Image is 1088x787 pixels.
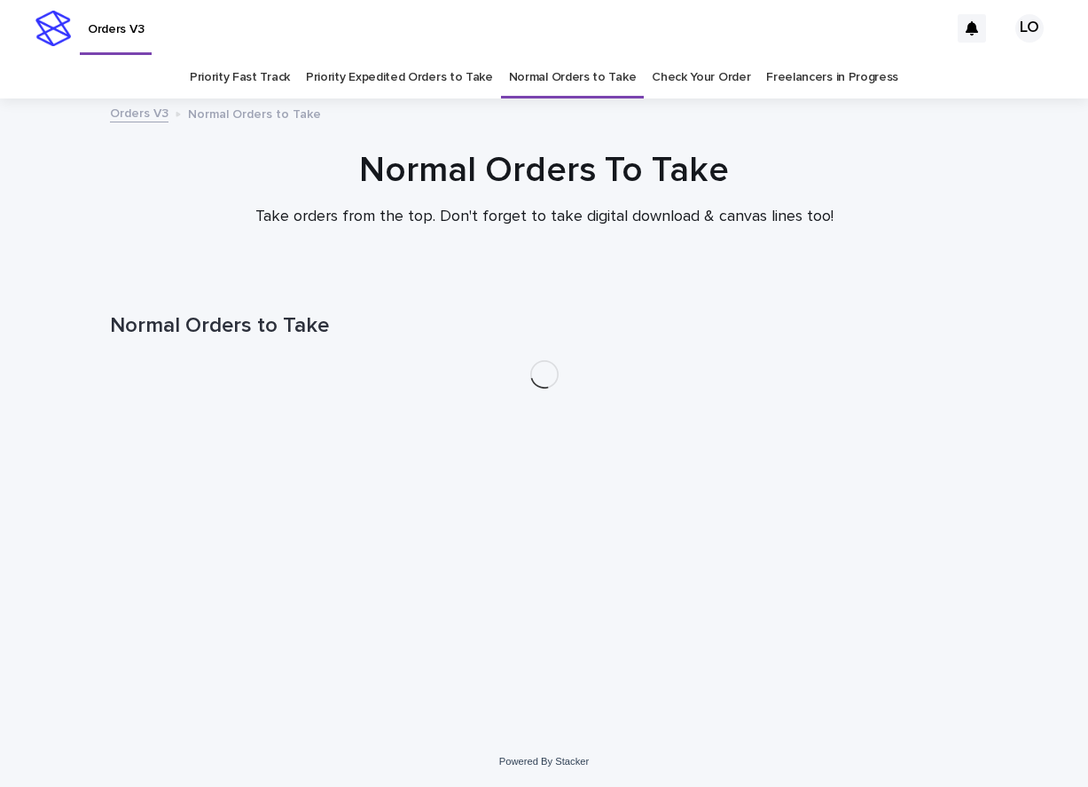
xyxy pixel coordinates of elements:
div: LO [1015,14,1044,43]
a: Normal Orders to Take [509,57,637,98]
a: Freelancers in Progress [766,57,898,98]
a: Check Your Order [652,57,750,98]
p: Normal Orders to Take [188,103,321,122]
a: Priority Expedited Orders to Take [306,57,493,98]
a: Orders V3 [110,102,168,122]
a: Powered By Stacker [499,756,589,767]
h1: Normal Orders to Take [110,313,979,339]
h1: Normal Orders To Take [110,149,979,192]
a: Priority Fast Track [190,57,290,98]
p: Take orders from the top. Don't forget to take digital download & canvas lines too! [190,208,899,227]
img: stacker-logo-s-only.png [35,11,71,46]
